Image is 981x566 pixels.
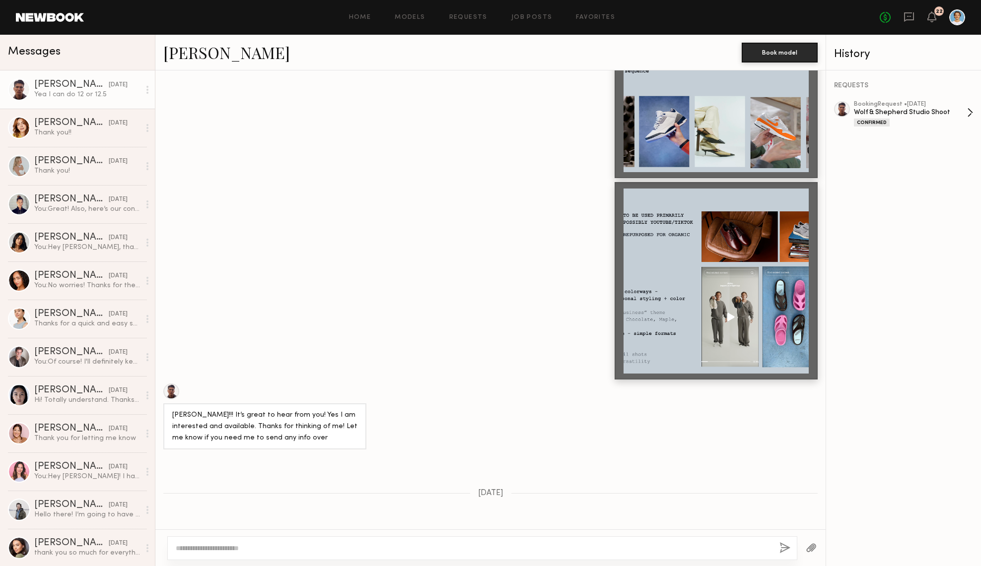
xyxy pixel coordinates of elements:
div: You: Hey [PERSON_NAME]! I have a shoot coming up on [DATE] in LA for my client, [PERSON_NAME] ([U... [34,472,140,481]
div: [PERSON_NAME] [34,385,109,395]
div: [PERSON_NAME] [34,194,109,204]
div: [DATE] [109,271,128,281]
div: [DATE] [109,233,128,243]
div: Hi! Totally understand. Thanks for thinking of me! See you on the next one :) [34,395,140,405]
div: [DATE] [109,80,128,90]
div: [PERSON_NAME] [34,462,109,472]
a: [PERSON_NAME] [163,42,290,63]
a: Requests [449,14,488,21]
div: booking Request • [DATE] [854,101,967,108]
div: Thank you!! [34,128,140,137]
div: Confirmed [854,119,890,126]
button: Book model [742,43,818,63]
div: [DATE] [109,539,128,548]
div: History [834,49,973,60]
div: [PERSON_NAME] [34,424,109,434]
a: Job Posts [511,14,553,21]
div: [PERSON_NAME] [34,80,109,90]
div: [DATE] [109,348,128,357]
a: Book model [742,48,818,56]
div: Thanks for a quick and easy shoot. Hope you guys got some good stuff! [34,319,140,328]
div: [PERSON_NAME] [34,538,109,548]
div: [DATE] [109,386,128,395]
div: 22 [936,9,943,14]
div: [PERSON_NAME] [34,233,109,243]
div: Thank you! [34,166,140,176]
div: [PERSON_NAME]!!! It’s great to hear from you! Yes I am interested and available. Thanks for think... [172,410,357,444]
div: [PERSON_NAME] [34,271,109,281]
div: Thank you for letting me know [34,434,140,443]
div: [DATE] [109,310,128,319]
div: [DATE] [109,462,128,472]
a: Home [349,14,371,21]
div: [PERSON_NAME] [34,309,109,319]
div: [DATE] [109,157,128,166]
a: Models [395,14,425,21]
a: Favorites [576,14,615,21]
div: You: No worries! Thanks for the heads up [34,281,140,290]
div: [DATE] [109,119,128,128]
div: [PERSON_NAME] [34,347,109,357]
a: bookingRequest •[DATE]Wolf & Shepherd Studio ShootConfirmed [854,101,973,126]
div: [DATE] [109,424,128,434]
div: thank you so much for everything!!! such a fun shoot :) [34,548,140,558]
div: Wolf & Shepherd Studio Shoot [854,108,967,117]
div: You: Of course! I'll definitely keep you mind for future projects [34,357,140,367]
div: [DATE] [109,501,128,510]
div: Yea I can do 12 or 12.5 [34,90,140,99]
div: Hello there! I’m going to have to pass on this one. That’s unfortunate we couldn’t make it work. ... [34,510,140,519]
div: [PERSON_NAME] [34,156,109,166]
div: [PERSON_NAME] [34,118,109,128]
div: REQUESTS [834,82,973,89]
div: [DATE] [109,195,128,204]
span: Messages [8,46,61,58]
div: You: Hey [PERSON_NAME], thanks again for all your work [DATE]! It was great working with you! For... [34,243,140,252]
div: You: Great! Also, here’s our content creator’s ([PERSON_NAME]) number in case you need to call/te... [34,204,140,214]
span: [DATE] [478,489,503,498]
div: [PERSON_NAME] [34,500,109,510]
